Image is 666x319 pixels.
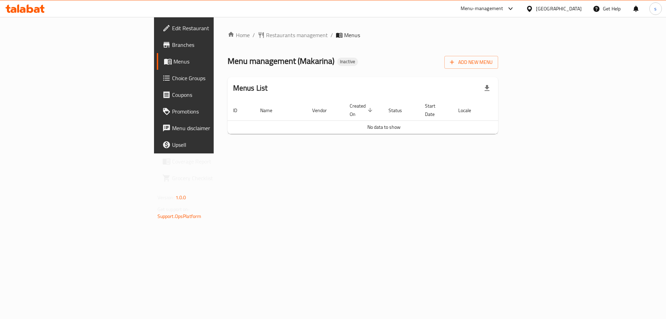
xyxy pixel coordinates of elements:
[172,124,260,132] span: Menu disclaimer
[350,102,375,118] span: Created On
[157,212,202,221] a: Support.OpsPlatform
[488,100,540,121] th: Actions
[176,193,186,202] span: 1.0.0
[228,31,498,39] nav: breadcrumb
[157,70,265,86] a: Choice Groups
[172,24,260,32] span: Edit Restaurant
[479,80,495,96] div: Export file
[173,57,260,66] span: Menus
[157,103,265,120] a: Promotions
[157,136,265,153] a: Upsell
[536,5,582,12] div: [GEOGRAPHIC_DATA]
[461,5,503,13] div: Menu-management
[258,31,328,39] a: Restaurants management
[172,107,260,116] span: Promotions
[344,31,360,39] span: Menus
[450,58,493,67] span: Add New Menu
[228,100,540,134] table: enhanced table
[172,157,260,166] span: Coverage Report
[654,5,657,12] span: s
[172,141,260,149] span: Upsell
[444,56,498,69] button: Add New Menu
[172,41,260,49] span: Branches
[172,174,260,182] span: Grocery Checklist
[233,83,268,93] h2: Menus List
[367,123,401,132] span: No data to show
[260,106,281,115] span: Name
[337,58,358,66] div: Inactive
[388,106,411,115] span: Status
[157,205,189,214] span: Get support on:
[312,106,336,115] span: Vendor
[157,53,265,70] a: Menus
[331,31,333,39] li: /
[157,120,265,136] a: Menu disclaimer
[157,193,174,202] span: Version:
[157,20,265,36] a: Edit Restaurant
[157,36,265,53] a: Branches
[458,106,480,115] span: Locale
[337,59,358,65] span: Inactive
[157,86,265,103] a: Coupons
[172,91,260,99] span: Coupons
[157,153,265,170] a: Coverage Report
[172,74,260,82] span: Choice Groups
[157,170,265,186] a: Grocery Checklist
[228,53,334,69] span: Menu management ( Makarina )
[266,31,328,39] span: Restaurants management
[233,106,246,115] span: ID
[425,102,444,118] span: Start Date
